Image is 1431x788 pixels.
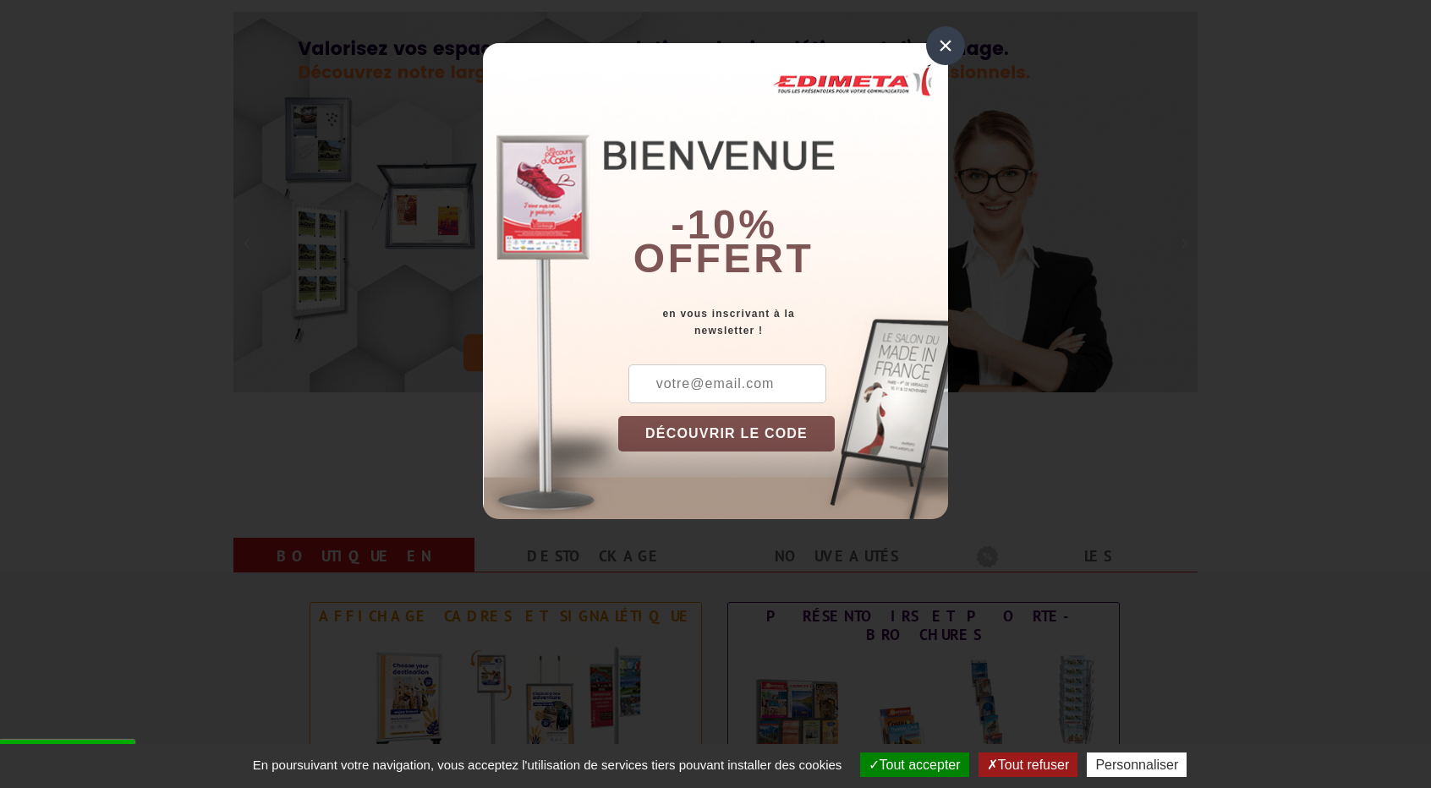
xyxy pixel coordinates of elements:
input: votre@email.com [628,364,826,403]
button: Tout refuser [979,752,1077,777]
button: Personnaliser (fenêtre modale) [1087,752,1187,777]
div: en vous inscrivant à la newsletter ! [618,305,948,339]
span: En poursuivant votre navigation, vous acceptez l'utilisation de services tiers pouvant installer ... [244,758,851,772]
button: DÉCOUVRIR LE CODE [618,416,835,451]
font: offert [633,236,814,281]
div: × [926,26,965,65]
b: -10% [671,202,777,247]
button: Tout accepter [860,752,969,777]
